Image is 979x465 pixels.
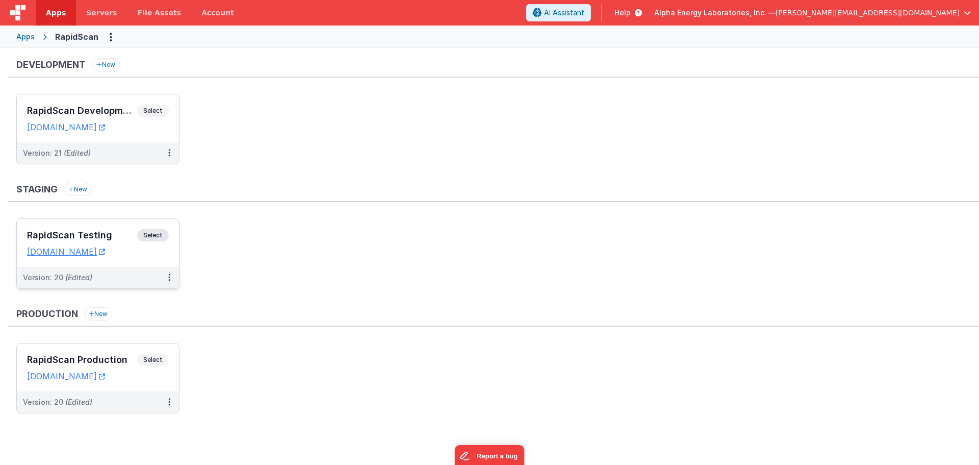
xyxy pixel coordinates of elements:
div: Version: 20 [23,273,92,283]
span: [PERSON_NAME][EMAIL_ADDRESS][DOMAIN_NAME] [776,8,960,18]
span: (Edited) [65,398,92,406]
h3: RapidScan Testing [27,230,137,240]
span: Select [137,229,169,241]
span: Select [137,105,169,117]
a: [DOMAIN_NAME] [27,122,105,132]
button: New [92,58,120,71]
span: (Edited) [65,273,92,282]
span: File Assets [138,8,182,18]
span: Apps [46,8,66,18]
h3: Development [16,60,86,70]
a: [DOMAIN_NAME] [27,247,105,257]
button: Alpha Energy Laboratories, Inc. — [PERSON_NAME][EMAIL_ADDRESS][DOMAIN_NAME] [654,8,971,18]
span: Select [137,354,169,366]
span: Servers [86,8,117,18]
span: (Edited) [64,149,91,157]
h3: RapidScan Development [27,106,137,116]
button: Options [102,29,119,45]
h3: Production [16,309,78,319]
h3: RapidScan Production [27,355,137,365]
div: Version: 21 [23,148,91,158]
a: [DOMAIN_NAME] [27,371,105,381]
button: New [84,307,112,321]
h3: Staging [16,184,58,194]
div: RapidScan [55,31,98,43]
button: AI Assistant [526,4,591,21]
span: Alpha Energy Laboratories, Inc. — [654,8,776,18]
span: AI Assistant [544,8,584,18]
span: Help [614,8,631,18]
button: New [64,183,92,196]
div: Apps [16,32,35,42]
div: Version: 20 [23,397,92,407]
